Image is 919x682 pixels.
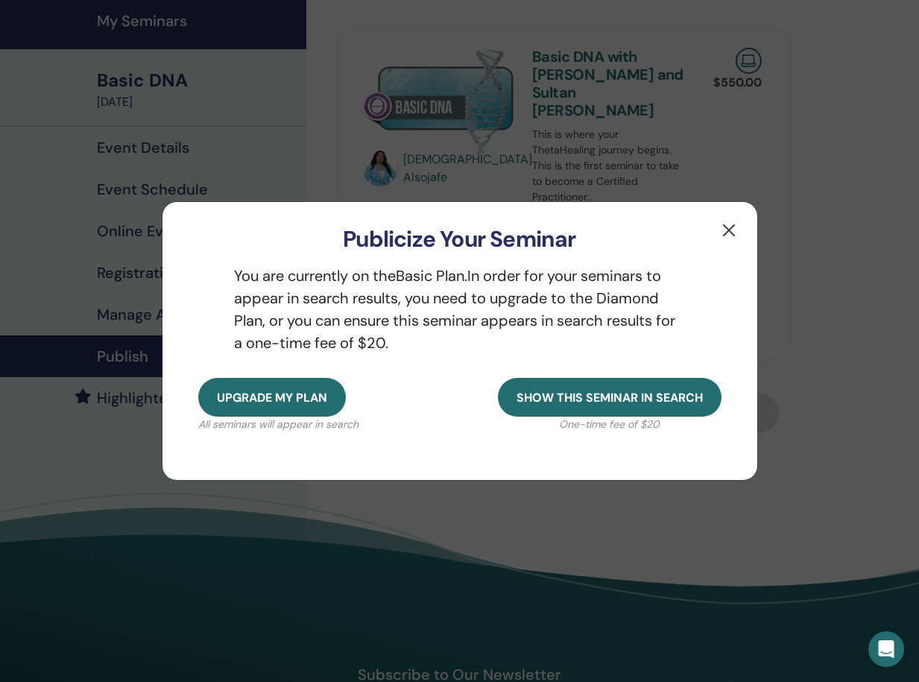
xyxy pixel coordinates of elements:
button: Show this seminar in search [498,378,721,417]
h3: Publicize Your Seminar [186,226,733,253]
span: Show this seminar in search [517,390,703,405]
div: Open Intercom Messenger [868,631,904,667]
span: Upgrade my plan [217,390,327,405]
p: All seminars will appear in search [198,417,359,432]
p: One-time fee of $20 [498,417,721,432]
button: Upgrade my plan [198,378,346,417]
p: You are currently on the Basic Plan. In order for your seminars to appear in search results, you ... [198,265,721,354]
